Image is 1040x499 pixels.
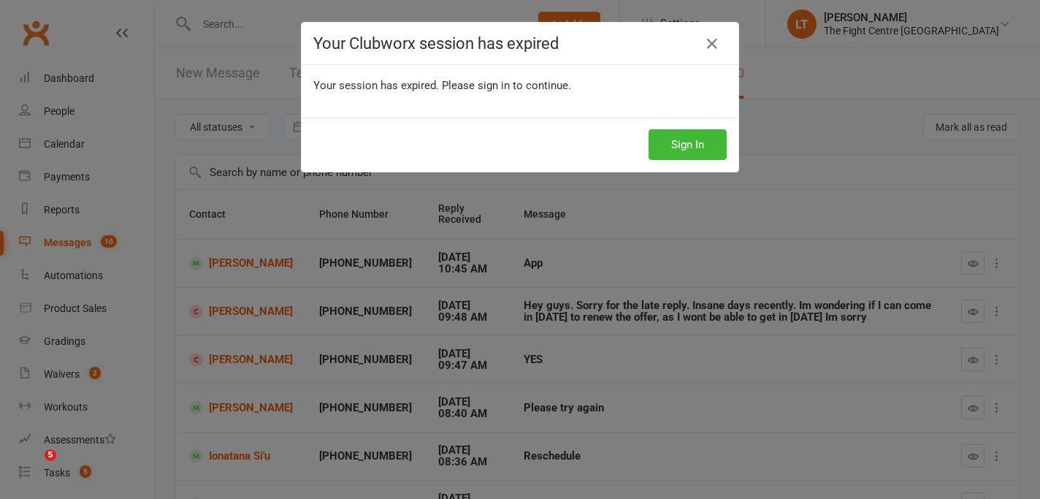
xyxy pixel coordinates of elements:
[15,449,50,484] iframe: Intercom live chat
[313,34,727,53] h4: Your Clubworx session has expired
[700,32,724,56] a: Close
[45,449,56,461] span: 5
[649,129,727,160] button: Sign In
[313,79,571,92] span: Your session has expired. Please sign in to continue.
